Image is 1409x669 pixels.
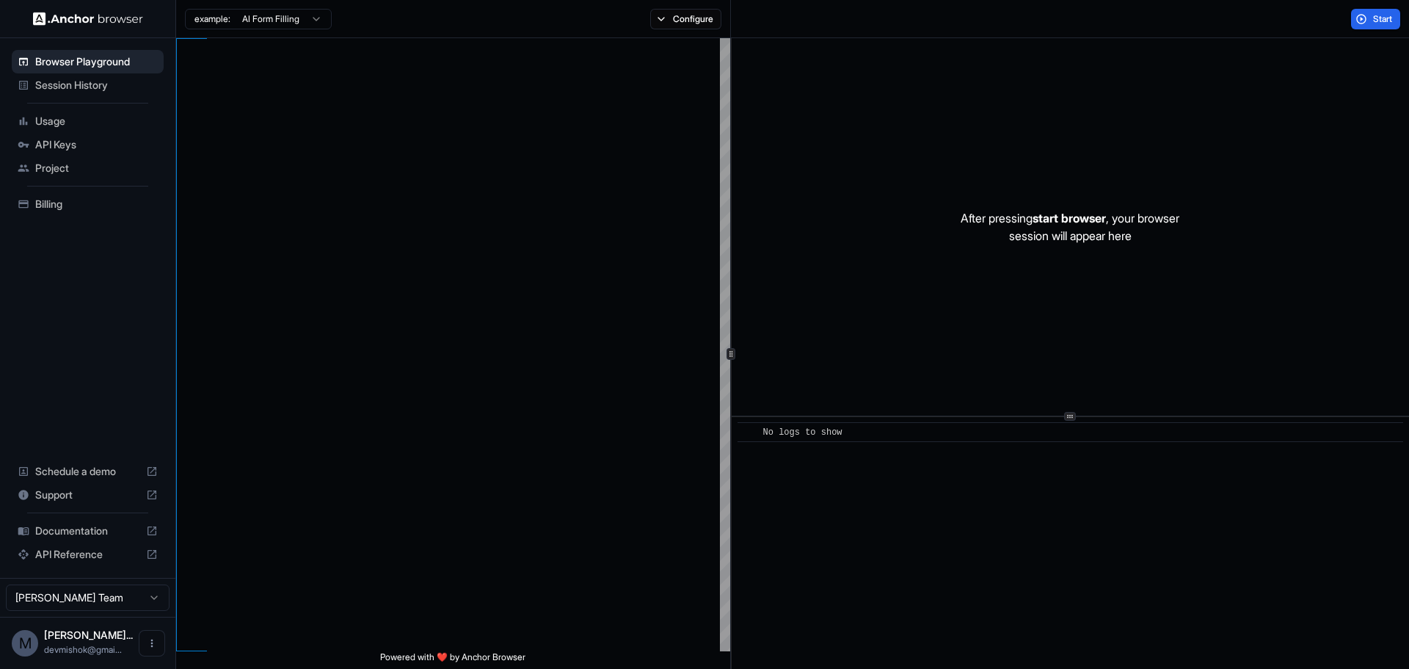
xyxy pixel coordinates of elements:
[380,651,525,669] span: Powered with ❤️ by Anchor Browser
[35,137,158,152] span: API Keys
[35,114,158,129] span: Usage
[35,464,140,479] span: Schedule a demo
[12,73,164,97] div: Session History
[35,524,140,538] span: Documentation
[650,9,721,29] button: Configure
[745,425,752,440] span: ​
[1033,211,1106,225] span: start browser
[139,630,165,657] button: Open menu
[12,133,164,156] div: API Keys
[12,192,164,216] div: Billing
[12,630,38,657] div: M
[1373,13,1394,25] span: Start
[12,156,164,180] div: Project
[35,54,158,69] span: Browser Playground
[12,519,164,543] div: Documentation
[12,109,164,133] div: Usage
[961,209,1179,245] p: After pressing , your browser session will appear here
[12,460,164,483] div: Schedule a demo
[1351,9,1400,29] button: Start
[12,483,164,507] div: Support
[44,644,122,655] span: devmishok@gmail.com
[33,12,143,26] img: Anchor Logo
[763,427,842,438] span: No logs to show
[12,50,164,73] div: Browser Playground
[35,488,140,502] span: Support
[12,543,164,566] div: API Reference
[35,197,158,211] span: Billing
[44,629,133,641] span: Mike Dereviannykh
[35,547,140,562] span: API Reference
[35,161,158,176] span: Project
[194,13,230,25] span: example:
[35,78,158,93] span: Session History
